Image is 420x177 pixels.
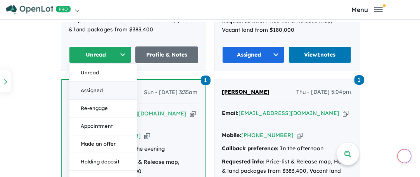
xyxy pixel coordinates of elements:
strong: Callback preference: [222,145,279,152]
div: Price-list & Release map, House & land packages from $383,400 [69,16,198,34]
button: Copy [343,109,349,117]
a: [PHONE_NUMBER] [242,132,294,139]
a: [PHONE_NUMBER] [89,132,141,139]
div: Price-list & Release map, Vacant land from $180,000 [222,16,351,35]
a: 1 [354,74,364,85]
button: Appointment [69,117,137,135]
button: Assigned [69,82,137,100]
button: Copy [297,131,303,139]
button: Re-engage [69,100,137,117]
strong: Email: [222,110,239,117]
a: Profile & Notes [135,46,198,63]
a: [EMAIL_ADDRESS][DOMAIN_NAME] [239,110,340,117]
button: Assigned [222,46,285,63]
a: [EMAIL_ADDRESS][DOMAIN_NAME] [86,110,187,117]
button: Unread [69,46,132,63]
span: [PERSON_NAME] [222,88,270,95]
button: Copy [190,110,196,118]
strong: Requested info: [69,17,112,24]
strong: Requested info: [222,158,265,165]
button: Holding deposit [69,153,137,171]
span: Sun - [DATE] 3:35am [144,88,198,97]
span: 1 [201,76,211,85]
button: Toggle navigation [316,6,418,13]
button: Copy [144,132,150,140]
a: [PERSON_NAME] [222,88,270,97]
a: View1notes [289,46,351,63]
img: Openlot PRO Logo White [6,5,71,14]
strong: Mobile: [222,132,242,139]
button: Made an offer [69,135,137,153]
div: In the afternoon [222,144,351,153]
span: Thu - [DATE] 5:04pm [297,88,351,97]
button: Unread [69,64,137,82]
a: 1 [201,75,211,85]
